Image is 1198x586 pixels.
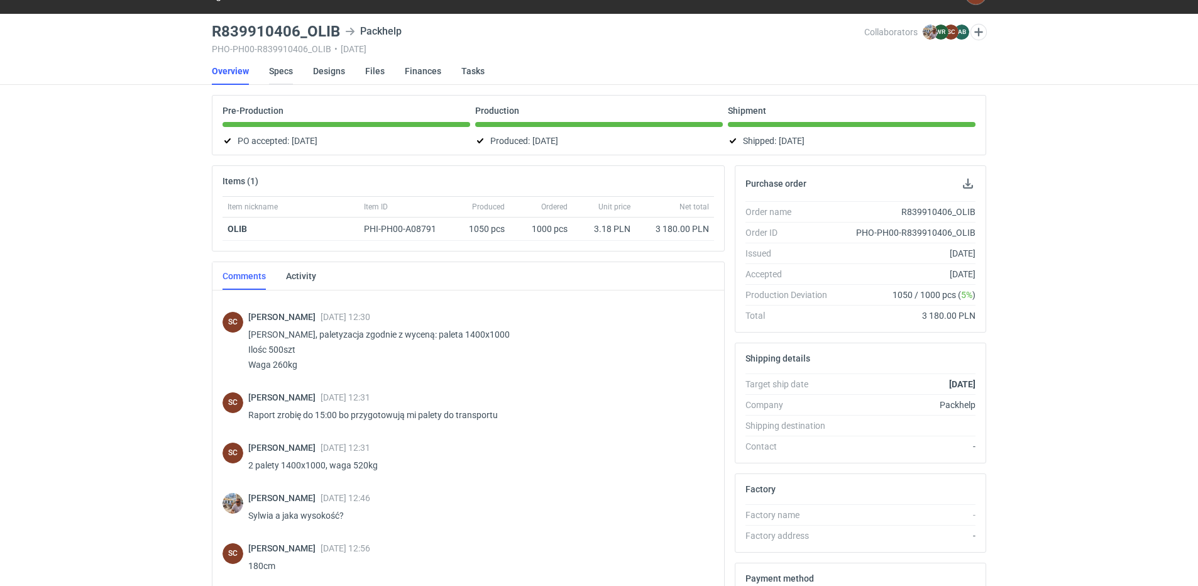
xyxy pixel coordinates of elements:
p: Shipment [728,106,766,116]
span: [DATE] [779,133,805,148]
span: [PERSON_NAME] [248,312,321,322]
span: Ordered [541,202,568,212]
span: Net total [679,202,709,212]
span: [DATE] 12:30 [321,312,370,322]
button: Edit collaborators [970,24,987,40]
h2: Shipping details [745,353,810,363]
div: PHI-PH00-A08791 [364,223,448,235]
div: Order ID [745,226,837,239]
h3: R839910406_OLIB [212,24,340,39]
p: Pre-Production [223,106,283,116]
a: Designs [313,57,345,85]
div: Shipped: [728,133,975,148]
div: 3 180.00 PLN [640,223,709,235]
div: - [837,509,975,521]
span: [PERSON_NAME] [248,543,321,553]
a: Overview [212,57,249,85]
div: Issued [745,247,837,260]
div: Company [745,399,837,411]
div: 3.18 PLN [578,223,630,235]
span: Item ID [364,202,388,212]
div: Production Deviation [745,289,837,301]
div: Accepted [745,268,837,280]
div: Packhelp [837,399,975,411]
h2: Payment method [745,573,814,583]
div: [DATE] [837,247,975,260]
h2: Items (1) [223,176,258,186]
span: Collaborators [864,27,918,37]
div: Order name [745,206,837,218]
span: [PERSON_NAME] [248,443,321,453]
strong: OLIB [228,224,247,234]
div: Produced: [475,133,723,148]
strong: [DATE] [949,379,975,389]
div: - [837,529,975,542]
div: Sylwia Cichórz [223,443,243,463]
h2: Factory [745,484,776,494]
span: [DATE] 12:56 [321,543,370,553]
span: [DATE] [532,133,558,148]
span: [DATE] 12:31 [321,443,370,453]
figcaption: AB [954,25,969,40]
p: Raport zrobię do 15:00 bo przygotowują mi palety do transportu [248,407,704,423]
div: Contact [745,440,837,453]
div: Total [745,309,837,322]
a: Comments [223,262,266,290]
figcaption: WR [933,25,948,40]
p: 180cm [248,558,704,573]
div: [DATE] [837,268,975,280]
a: Files [365,57,385,85]
span: [DATE] 12:46 [321,493,370,503]
span: Produced [472,202,505,212]
div: PHO-PH00-R839910406_OLIB [837,226,975,239]
div: R839910406_OLIB [837,206,975,218]
span: • [334,44,338,54]
span: [DATE] 12:31 [321,392,370,402]
span: [DATE] [292,133,317,148]
figcaption: SC [223,543,243,564]
h2: Purchase order [745,179,806,189]
a: Finances [405,57,441,85]
div: Packhelp [345,24,402,39]
span: Item nickname [228,202,278,212]
div: Shipping destination [745,419,837,432]
div: Sylwia Cichórz [223,312,243,333]
div: PHO-PH00-R839910406_OLIB [DATE] [212,44,864,54]
span: [PERSON_NAME] [248,493,321,503]
div: 1000 pcs [510,218,573,241]
figcaption: SC [943,25,959,40]
div: PO accepted: [223,133,470,148]
span: 1050 / 1000 pcs ( ) [893,289,975,301]
a: Specs [269,57,293,85]
p: Sylwia a jaka wysokość? [248,508,704,523]
div: 3 180.00 PLN [837,309,975,322]
div: - [837,440,975,453]
span: Unit price [598,202,630,212]
img: Michał Palasek [223,493,243,514]
figcaption: SC [223,392,243,413]
div: 1050 pcs [453,218,510,241]
div: Factory address [745,529,837,542]
figcaption: SC [223,443,243,463]
div: Sylwia Cichórz [223,392,243,413]
span: [PERSON_NAME] [248,392,321,402]
p: Production [475,106,519,116]
figcaption: SC [223,312,243,333]
div: Sylwia Cichórz [223,543,243,564]
img: Michał Palasek [923,25,938,40]
div: Factory name [745,509,837,521]
button: Download PO [960,176,975,191]
div: Target ship date [745,378,837,390]
a: Activity [286,262,316,290]
p: [PERSON_NAME], paletyzacja zgodnie z wyceną: paleta 1400x1000 Ilośc 500szt Waga 260kg [248,327,704,372]
span: 5% [961,290,972,300]
p: 2 palety 1400x1000, waga 520kg [248,458,704,473]
a: Tasks [461,57,485,85]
